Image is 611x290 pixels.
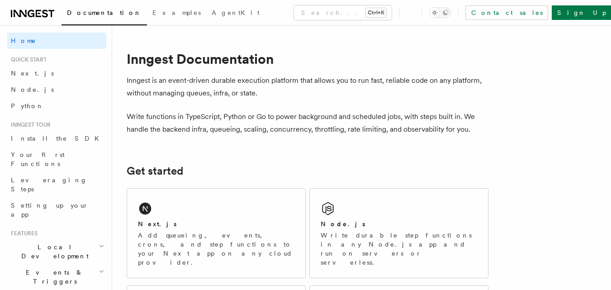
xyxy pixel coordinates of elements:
[429,7,451,18] button: Toggle dark mode
[366,8,386,17] kbd: Ctrl+K
[206,3,265,24] a: AgentKit
[321,219,365,228] h2: Node.js
[11,151,65,167] span: Your first Functions
[321,231,477,267] p: Write durable step functions in any Node.js app and run on servers or serverless.
[7,268,99,286] span: Events & Triggers
[62,3,147,25] a: Documentation
[138,231,294,267] p: Add queueing, events, crons, and step functions to your Next app on any cloud provider.
[212,9,260,16] span: AgentKit
[7,121,51,128] span: Inngest tour
[127,165,183,177] a: Get started
[7,264,106,290] button: Events & Triggers
[465,5,548,20] a: Contact sales
[294,5,392,20] button: Search...Ctrl+K
[7,172,106,197] a: Leveraging Steps
[127,188,306,278] a: Next.jsAdd queueing, events, crons, and step functions to your Next app on any cloud provider.
[147,3,206,24] a: Examples
[152,9,201,16] span: Examples
[7,242,99,261] span: Local Development
[7,130,106,147] a: Install the SDK
[11,86,54,93] span: Node.js
[11,135,104,142] span: Install the SDK
[11,70,54,77] span: Next.js
[127,51,488,67] h1: Inngest Documentation
[7,65,106,81] a: Next.js
[11,176,87,193] span: Leveraging Steps
[7,239,106,264] button: Local Development
[11,202,89,218] span: Setting up your app
[7,230,38,237] span: Features
[67,9,142,16] span: Documentation
[309,188,488,278] a: Node.jsWrite durable step functions in any Node.js app and run on servers or serverless.
[11,102,44,109] span: Python
[7,33,106,49] a: Home
[7,56,47,63] span: Quick start
[7,81,106,98] a: Node.js
[127,74,488,100] p: Inngest is an event-driven durable execution platform that allows you to run fast, reliable code ...
[127,110,488,136] p: Write functions in TypeScript, Python or Go to power background and scheduled jobs, with steps bu...
[7,147,106,172] a: Your first Functions
[11,36,36,45] span: Home
[7,98,106,114] a: Python
[7,197,106,223] a: Setting up your app
[138,219,177,228] h2: Next.js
